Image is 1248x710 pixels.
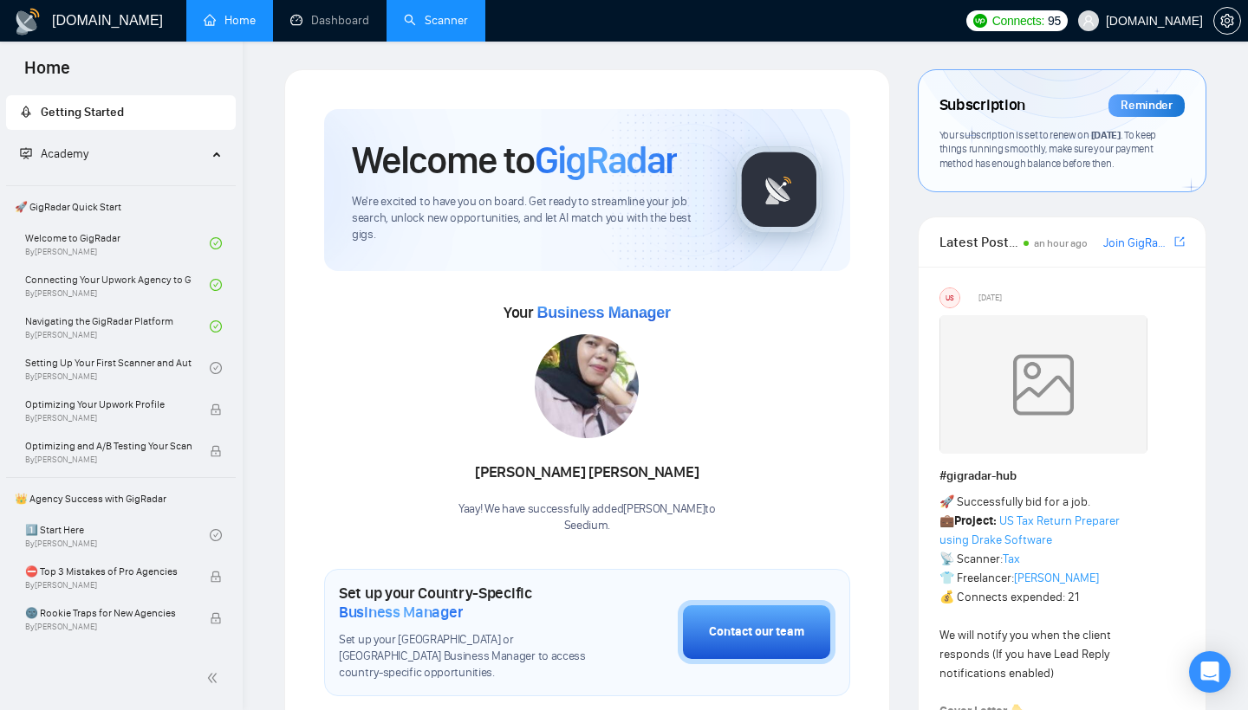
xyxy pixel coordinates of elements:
[709,623,804,642] div: Contact our team
[1108,94,1185,117] div: Reminder
[25,604,192,622] span: 🌚 Rookie Traps for New Agencies
[210,362,222,374] span: check-circle
[6,95,236,130] li: Getting Started
[20,147,32,159] span: fund-projection-screen
[25,224,210,262] a: Welcome to GigRadarBy[PERSON_NAME]
[939,128,1156,170] span: Your subscription is set to renew on . To keep things running smoothly, make sure your payment me...
[210,612,222,624] span: lock
[210,403,222,416] span: lock
[25,396,192,413] span: Optimizing Your Upwork Profile
[1103,234,1171,253] a: Join GigRadar Slack Community
[939,467,1185,486] h1: # gigradar-hub
[678,600,835,664] button: Contact our team
[25,307,210,345] a: Navigating the GigRadar PlatformBy[PERSON_NAME]
[352,194,708,243] span: We're excited to have you on board. Get ready to streamline your job search, unlock new opportuni...
[404,13,468,28] a: searchScanner
[25,516,210,554] a: 1️⃣ Start HereBy[PERSON_NAME]
[504,303,671,322] span: Your
[210,320,222,332] span: check-circle
[954,513,997,528] strong: Project:
[458,501,716,534] div: Yaay! We have successfully added [PERSON_NAME] to
[1091,128,1121,141] span: [DATE]
[1082,15,1095,27] span: user
[14,8,42,35] img: logo
[8,190,234,224] span: 🚀 GigRadar Quick Start
[25,455,192,465] span: By [PERSON_NAME]
[25,622,192,632] span: By [PERSON_NAME]
[206,669,224,687] span: double-left
[992,11,1044,30] span: Connects:
[8,481,234,516] span: 👑 Agency Success with GigRadar
[25,266,210,304] a: Connecting Your Upwork Agency to GigRadarBy[PERSON_NAME]
[939,231,1018,253] span: Latest Posts from the GigRadar Community
[210,529,222,541] span: check-circle
[1048,11,1061,30] span: 95
[25,349,210,387] a: Setting Up Your First Scanner and Auto-BidderBy[PERSON_NAME]
[25,646,192,663] span: ☠️ Fatal Traps for Solo Freelancers
[1034,237,1088,249] span: an hour ago
[339,584,591,622] h1: Set up your Country-Specific
[736,146,822,233] img: gigradar-logo.png
[25,437,192,455] span: Optimizing and A/B Testing Your Scanner for Better Results
[1014,571,1099,585] a: [PERSON_NAME]
[1003,552,1020,566] a: Tax
[458,458,716,487] div: [PERSON_NAME] [PERSON_NAME]
[1213,14,1241,28] a: setting
[1174,234,1185,250] a: export
[41,146,88,161] span: Academy
[10,55,84,92] span: Home
[535,137,677,184] span: GigRadar
[210,279,222,291] span: check-circle
[25,563,192,580] span: ⛔ Top 3 Mistakes of Pro Agencies
[536,304,670,321] span: Business Manager
[339,603,463,622] span: Business Manager
[940,288,959,307] div: US
[210,445,222,457] span: lock
[1213,7,1241,35] button: setting
[939,315,1147,454] img: weqQh+iSagEgQAAAABJRU5ErkJggg==
[20,146,88,161] span: Academy
[25,580,192,591] span: By [PERSON_NAME]
[1189,651,1231,693] div: Open Intercom Messenger
[458,518,716,534] p: Seedium .
[204,13,256,28] a: homeHome
[973,14,987,28] img: upwork-logo.png
[20,106,32,118] span: rocket
[535,334,639,438] img: 1699261636320-IMG-20231031-WA0001.jpg
[978,290,1002,306] span: [DATE]
[210,571,222,583] span: lock
[939,91,1025,120] span: Subscription
[939,513,1120,547] a: US Tax Return Preparer using Drake Software
[1214,14,1240,28] span: setting
[290,13,369,28] a: dashboardDashboard
[25,413,192,423] span: By [PERSON_NAME]
[41,105,124,119] span: Getting Started
[210,237,222,249] span: check-circle
[339,632,591,681] span: Set up your [GEOGRAPHIC_DATA] or [GEOGRAPHIC_DATA] Business Manager to access country-specific op...
[1174,235,1185,248] span: export
[352,137,677,184] h1: Welcome to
